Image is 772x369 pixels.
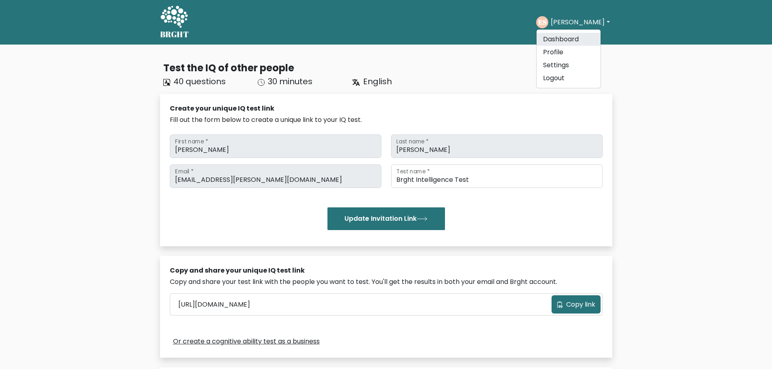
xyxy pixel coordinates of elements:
[363,76,392,87] span: English
[170,115,603,125] div: Fill out the form below to create a unique link to your IQ test.
[391,134,603,158] input: Last name
[537,72,601,85] a: Logout
[566,300,595,309] span: Copy link
[268,76,312,87] span: 30 minutes
[160,30,189,39] h5: BRGHT
[548,17,612,28] button: [PERSON_NAME]
[173,337,320,346] a: Or create a cognitive ability test as a business
[173,76,226,87] span: 40 questions
[160,3,189,41] a: BRGHT
[327,207,445,230] button: Update Invitation Link
[163,61,612,75] div: Test the IQ of other people
[537,46,601,59] a: Profile
[170,277,603,287] div: Copy and share your test link with the people you want to test. You'll get the results in both yo...
[170,164,381,188] input: Email
[391,164,603,188] input: Test name
[170,104,603,113] div: Create your unique IQ test link
[170,266,603,275] div: Copy and share your unique IQ test link
[552,295,601,314] button: Copy link
[537,33,601,46] a: Dashboard
[537,59,601,72] a: Settings
[170,134,381,158] input: First name
[538,17,547,27] text: ES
